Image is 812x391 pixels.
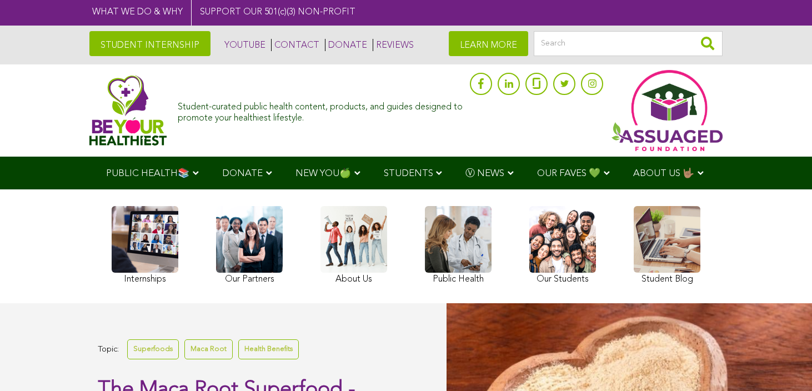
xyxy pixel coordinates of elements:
[756,338,812,391] iframe: Chat Widget
[534,31,723,56] input: Search
[533,78,540,89] img: glassdoor
[611,70,723,151] img: Assuaged App
[127,339,179,359] a: Superfoods
[222,169,263,178] span: DONATE
[325,39,367,51] a: DONATE
[106,169,189,178] span: PUBLIC HEALTH📚
[271,39,319,51] a: CONTACT
[295,169,351,178] span: NEW YOU🍏
[89,31,210,56] a: STUDENT INTERNSHIP
[238,339,299,359] a: Health Benefits
[384,169,433,178] span: STUDENTS
[98,342,119,357] span: Topic:
[373,39,414,51] a: REVIEWS
[537,169,600,178] span: OUR FAVES 💚
[89,75,167,146] img: Assuaged
[449,31,528,56] a: LEARN MORE
[178,97,464,123] div: Student-curated public health content, products, and guides designed to promote your healthiest l...
[465,169,504,178] span: Ⓥ NEWS
[89,157,723,189] div: Navigation Menu
[633,169,694,178] span: ABOUT US 🤟🏽
[222,39,265,51] a: YOUTUBE
[184,339,233,359] a: Maca Root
